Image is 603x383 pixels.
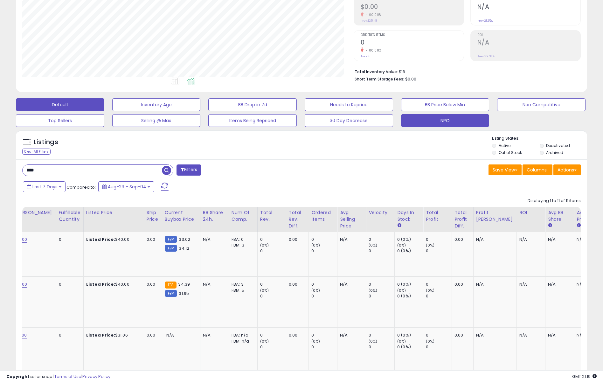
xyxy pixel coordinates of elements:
button: Items Being Repriced [208,114,297,127]
div: FBM: 5 [232,288,253,293]
button: 30 Day Decrease [305,114,393,127]
small: (0%) [311,339,320,344]
small: (0%) [397,243,406,248]
div: 0 [426,332,452,338]
div: Total Profit [426,209,449,223]
button: Columns [523,164,552,175]
h2: $0.00 [361,3,464,12]
div: 0.00 [147,282,157,287]
div: Fulfillable Quantity [59,209,81,223]
button: BB Drop in 7d [208,98,297,111]
a: Privacy Policy [82,373,110,380]
div: N/A [548,332,569,338]
span: Columns [527,167,547,173]
div: 0 (0%) [397,237,423,242]
div: N/A [519,282,540,287]
div: $31.06 [86,332,139,338]
small: (0%) [426,288,435,293]
h2: 0 [361,39,464,47]
b: Listed Price: [86,332,115,338]
button: Save View [489,164,522,175]
div: 0.00 [454,237,468,242]
b: Listed Price: [86,281,115,287]
h2: N/A [477,3,580,12]
div: 0 [59,332,79,338]
span: 2025-09-12 21:19 GMT [572,373,597,380]
div: 0.00 [289,282,304,287]
div: $40.00 [86,237,139,242]
div: 0 [311,332,337,338]
span: 33.02 [179,236,190,242]
div: N/A [476,282,512,287]
div: 0.00 [147,332,157,338]
small: FBA [165,282,177,289]
small: Prev: 4 [361,54,370,58]
span: 34.39 [178,281,190,287]
div: N/A [203,332,224,338]
strong: Copyright [6,373,30,380]
button: Non Competitive [497,98,586,111]
span: $0.00 [405,76,416,82]
small: Prev: $25.48 [361,19,377,23]
div: N/A [519,332,540,338]
div: N/A [577,237,598,242]
div: $40.00 [86,282,139,287]
div: N/A [340,332,361,338]
small: (0%) [260,339,269,344]
small: Avg BB Share. [548,223,552,228]
div: 0 [311,237,337,242]
small: (0%) [397,288,406,293]
div: 0 [260,332,286,338]
small: (0%) [260,243,269,248]
small: Prev: 21.25% [477,19,493,23]
li: $16 [355,67,576,75]
b: Total Inventory Value: [355,69,398,74]
div: BB Share 24h. [203,209,226,223]
b: Listed Price: [86,236,115,242]
div: 0 [369,282,394,287]
div: Avg Selling Price [340,209,363,229]
span: Last 7 Days [32,184,58,190]
small: (0%) [426,339,435,344]
small: FBM [165,245,177,252]
div: 0 [311,248,337,254]
span: Compared to: [66,184,96,190]
div: 0 [369,332,394,338]
button: NPO [401,114,489,127]
small: Days In Stock. [397,223,401,228]
button: BB Price Below Min [401,98,489,111]
div: N/A [548,282,569,287]
div: seller snap | | [6,374,110,380]
div: Clear All Filters [22,149,51,155]
div: N/A [203,237,224,242]
span: 34.12 [179,245,189,251]
div: 0.00 [289,237,304,242]
div: Avg BB Share [548,209,571,223]
label: Deactivated [546,143,570,148]
button: Filters [177,164,201,176]
div: 0 (0%) [397,282,423,287]
div: FBA: 0 [232,237,253,242]
div: 0.00 [454,332,468,338]
p: Listing States: [492,136,587,142]
button: Needs to Reprice [305,98,393,111]
div: 0 [311,282,337,287]
div: 0 [260,237,286,242]
small: (0%) [311,243,320,248]
small: FBM [165,290,177,297]
div: N/A [340,237,361,242]
div: 0 (0%) [397,293,423,299]
div: N/A [577,332,598,338]
div: 0 [59,237,79,242]
span: ROI [477,33,580,37]
div: 0 [260,293,286,299]
div: N/A [203,282,224,287]
small: (0%) [369,243,378,248]
small: (0%) [369,339,378,344]
div: 0 [426,237,452,242]
label: Archived [546,150,563,155]
small: Avg Win Price. [577,223,580,228]
button: Actions [553,164,581,175]
div: Current Buybox Price [165,209,198,223]
div: 0 [426,248,452,254]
